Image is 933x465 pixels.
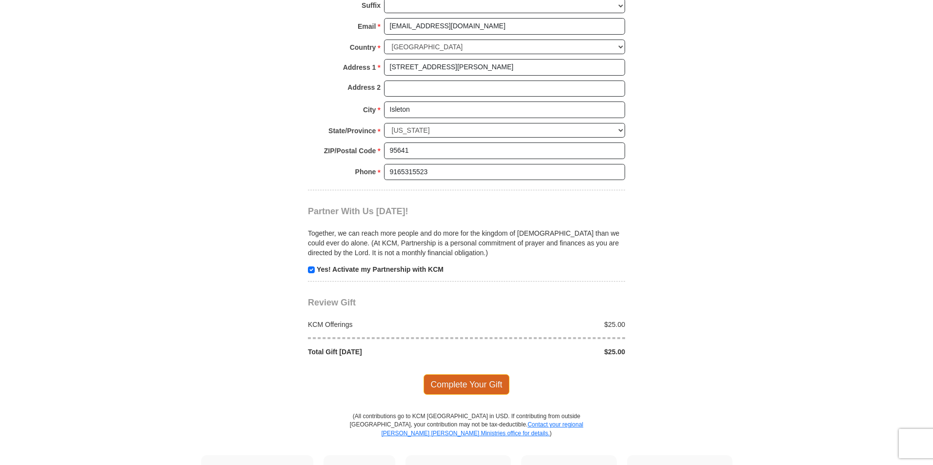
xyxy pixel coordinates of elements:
strong: ZIP/Postal Code [324,144,376,158]
strong: Address 2 [347,81,381,94]
div: KCM Offerings [303,320,467,329]
strong: Email [358,20,376,33]
div: $25.00 [466,347,630,357]
span: Review Gift [308,298,356,307]
div: Total Gift [DATE] [303,347,467,357]
p: (All contributions go to KCM [GEOGRAPHIC_DATA] in USD. If contributing from outside [GEOGRAPHIC_D... [349,412,584,455]
a: Contact your regional [PERSON_NAME] [PERSON_NAME] Ministries office for details. [381,421,583,436]
p: Together, we can reach more people and do more for the kingdom of [DEMOGRAPHIC_DATA] than we coul... [308,228,625,258]
span: Complete Your Gift [424,374,510,395]
strong: Address 1 [343,61,376,74]
span: Partner With Us [DATE]! [308,206,408,216]
strong: Yes! Activate my Partnership with KCM [317,265,444,273]
strong: State/Province [328,124,376,138]
strong: City [363,103,376,117]
strong: Country [350,40,376,54]
strong: Phone [355,165,376,179]
div: $25.00 [466,320,630,329]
